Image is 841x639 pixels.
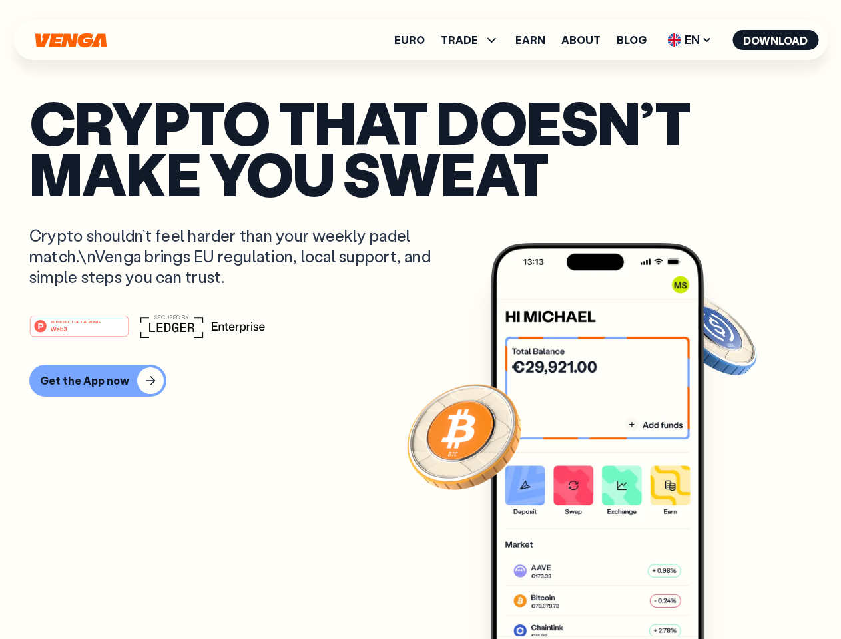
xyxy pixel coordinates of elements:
img: Bitcoin [404,376,524,496]
a: #1 PRODUCT OF THE MONTHWeb3 [29,323,129,340]
a: Euro [394,35,425,45]
button: Download [732,30,818,50]
span: TRADE [441,35,478,45]
span: TRADE [441,32,499,48]
tspan: Web3 [51,325,67,332]
span: EN [663,29,716,51]
tspan: #1 PRODUCT OF THE MONTH [51,319,101,323]
p: Crypto that doesn’t make you sweat [29,97,812,198]
a: Earn [515,35,545,45]
svg: Home [33,33,108,48]
a: About [561,35,601,45]
button: Get the App now [29,365,166,397]
a: Blog [617,35,647,45]
div: Get the App now [40,374,129,387]
a: Get the App now [29,365,812,397]
p: Crypto shouldn’t feel harder than your weekly padel match.\nVenga brings EU regulation, local sup... [29,225,450,288]
img: USDC coin [664,286,760,382]
img: flag-uk [667,33,681,47]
